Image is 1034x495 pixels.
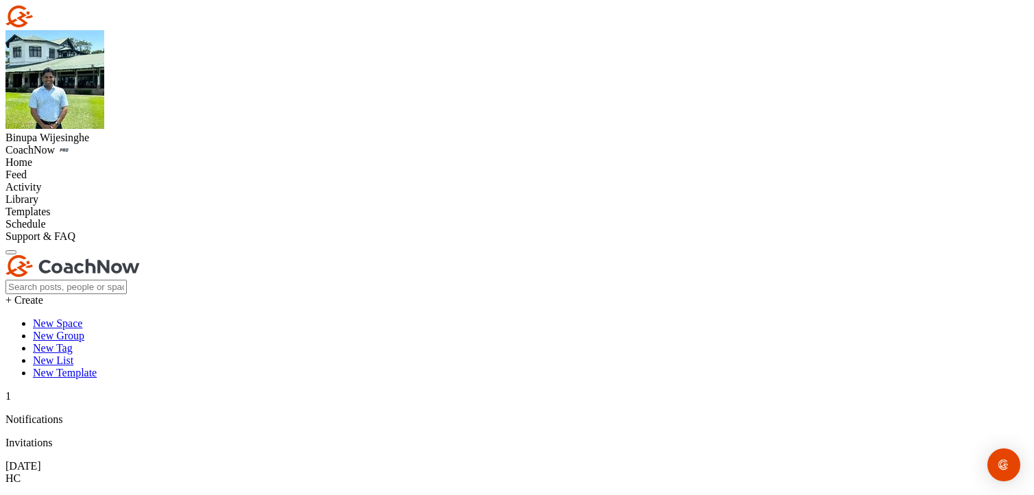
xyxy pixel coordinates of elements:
div: + Create [5,294,1029,306]
div: Library [5,193,1029,206]
div: Templates [5,206,1029,218]
a: New Tag [33,342,73,354]
p: Invitations [5,437,1029,449]
div: Feed [5,169,1029,181]
div: HC [5,472,1029,485]
img: square_06d48b07dac5f676ca16626d81c171bf.jpg [5,30,104,129]
div: Activity [5,181,1029,193]
input: Search posts, people or spaces... [5,280,127,294]
div: Schedule [5,218,1029,230]
a: New List [33,354,73,366]
div: Open Intercom Messenger [987,448,1020,481]
img: CoachNow Pro [58,147,71,154]
label: [DATE] [5,460,41,472]
img: CoachNow [5,255,140,277]
a: New Template [33,367,97,378]
div: CoachNow [5,144,1029,156]
div: Binupa Wijesinghe [5,132,1029,144]
div: Support & FAQ [5,230,1029,243]
p: 1 [5,390,1029,402]
p: Notifications [5,413,1029,426]
a: New Space [33,317,82,329]
a: New Group [33,330,84,341]
img: CoachNow [5,5,140,27]
div: Home [5,156,1029,169]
